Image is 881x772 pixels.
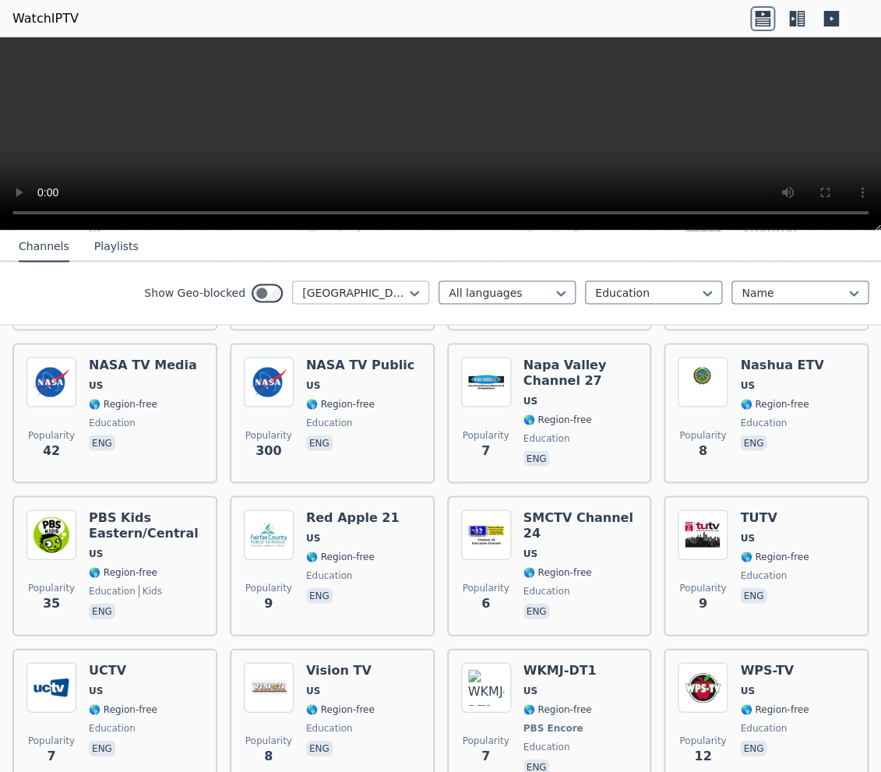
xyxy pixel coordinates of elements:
[306,740,333,756] p: eng
[144,285,245,301] label: Show Geo-blocked
[306,509,400,525] h6: Red Apple 21
[740,397,809,410] span: 🌎 Region-free
[523,721,583,734] span: PBS Encore
[523,432,570,444] span: education
[264,746,273,765] span: 8
[523,584,570,597] span: education
[523,662,597,678] h6: WKMJ-DT1
[43,594,60,612] span: 35
[26,357,76,407] img: NASA TV Media
[740,740,766,756] p: eng
[89,509,203,541] h6: PBS Kids Eastern/Central
[481,746,490,765] span: 7
[306,703,375,715] span: 🌎 Region-free
[461,662,511,712] img: WKMJ-DT1
[740,587,766,603] p: eng
[679,734,726,746] span: Popularity
[306,569,353,581] span: education
[89,584,136,597] span: education
[255,441,281,460] span: 300
[47,746,55,765] span: 7
[679,428,726,441] span: Popularity
[462,581,509,594] span: Popularity
[306,357,414,372] h6: NASA TV Public
[523,394,537,407] span: US
[89,603,115,619] p: eng
[306,416,353,428] span: education
[481,441,490,460] span: 7
[523,450,550,466] p: eng
[139,584,162,597] span: kids
[245,428,292,441] span: Popularity
[306,587,333,603] p: eng
[740,435,766,450] p: eng
[306,531,320,544] span: US
[89,357,197,372] h6: NASA TV Media
[740,721,787,734] span: education
[306,721,353,734] span: education
[462,428,509,441] span: Popularity
[264,594,273,612] span: 9
[89,703,157,715] span: 🌎 Region-free
[28,428,75,441] span: Popularity
[19,232,69,262] button: Channels
[679,581,726,594] span: Popularity
[306,435,333,450] p: eng
[89,566,157,578] span: 🌎 Region-free
[699,594,707,612] span: 9
[740,569,787,581] span: education
[89,662,157,678] h6: UCTV
[523,413,592,425] span: 🌎 Region-free
[523,684,537,696] span: US
[89,397,157,410] span: 🌎 Region-free
[523,703,592,715] span: 🌎 Region-free
[89,416,136,428] span: education
[306,379,320,391] span: US
[740,703,809,715] span: 🌎 Region-free
[306,684,320,696] span: US
[245,581,292,594] span: Popularity
[28,734,75,746] span: Popularity
[740,509,809,525] h6: TUTV
[244,357,294,407] img: NASA TV Public
[89,379,103,391] span: US
[89,721,136,734] span: education
[306,397,375,410] span: 🌎 Region-free
[481,594,490,612] span: 6
[89,684,103,696] span: US
[26,662,76,712] img: UCTV
[89,547,103,559] span: US
[523,547,537,559] span: US
[694,746,711,765] span: 12
[523,566,592,578] span: 🌎 Region-free
[306,550,375,562] span: 🌎 Region-free
[523,603,550,619] p: eng
[461,357,511,407] img: Napa Valley Channel 27
[740,662,809,678] h6: WPS-TV
[740,379,754,391] span: US
[244,509,294,559] img: Red Apple 21
[678,662,728,712] img: WPS-TV
[678,357,728,407] img: Nashua ETV
[28,581,75,594] span: Popularity
[523,740,570,753] span: education
[523,357,638,388] h6: Napa Valley Channel 27
[461,509,511,559] img: SMCTV Channel 24
[740,550,809,562] span: 🌎 Region-free
[462,734,509,746] span: Popularity
[740,531,754,544] span: US
[94,232,139,262] button: Playlists
[523,509,638,541] h6: SMCTV Channel 24
[740,416,787,428] span: education
[43,441,60,460] span: 42
[306,662,375,678] h6: Vision TV
[12,9,79,28] a: WatchIPTV
[89,435,115,450] p: eng
[740,357,823,372] h6: Nashua ETV
[244,662,294,712] img: Vision TV
[89,740,115,756] p: eng
[740,684,754,696] span: US
[678,509,728,559] img: TUTV
[245,734,292,746] span: Popularity
[26,509,76,559] img: PBS Kids Eastern/Central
